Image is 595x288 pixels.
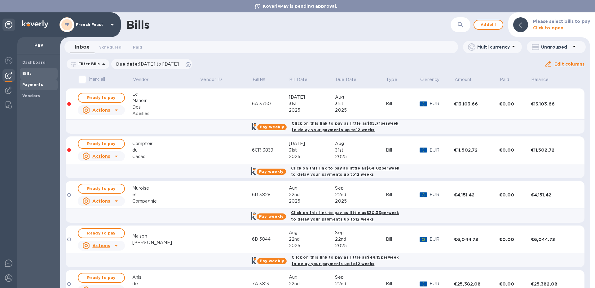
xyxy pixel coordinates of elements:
[336,76,364,83] span: Due Date
[260,125,284,129] b: Pay weekly
[132,140,200,147] div: Comptoir
[335,185,386,191] div: Sep
[132,239,200,246] div: [PERSON_NAME]
[252,281,289,287] div: 7A 3813
[291,210,399,221] b: Click on this link to pay as little as $30.33 per week to delay your payments up to 12 weeks
[289,185,335,191] div: Aug
[78,139,125,149] button: Ready to pay
[500,76,518,83] span: Paid
[83,274,119,282] span: Ready to pay
[22,20,48,28] img: Logo
[132,104,200,110] div: Des
[92,199,110,204] u: Actions
[455,76,472,83] p: Amount
[132,110,200,117] div: Abeilles
[22,71,32,76] b: Bills
[420,76,439,83] p: Currency
[132,274,200,281] div: Anis
[289,198,335,204] div: 2025
[541,44,571,50] p: Ungrouped
[83,230,119,237] span: Ready to pay
[533,25,564,30] b: Click to open
[499,101,531,107] div: €0.00
[531,101,576,107] div: €13,103.66
[132,191,200,198] div: et
[500,76,509,83] p: Paid
[289,107,335,114] div: 2025
[335,274,386,281] div: Sep
[252,101,289,107] div: 6A 3750
[292,121,398,132] b: Click on this link to pay as little as $95.71 per week to delay your payments up to 12 weeks
[386,191,420,198] div: Bill
[479,21,498,28] span: Add bill
[111,59,192,69] div: Due date:[DATE] to [DATE]
[83,94,119,101] span: Ready to pay
[133,76,149,83] p: Vendor
[116,61,182,67] p: Due date :
[78,93,125,103] button: Ready to pay
[2,19,15,31] div: Unpin categories
[200,76,222,83] p: Vendor ID
[133,44,142,50] span: Paid
[335,191,386,198] div: 22nd
[499,236,531,243] div: €0.00
[335,153,386,160] div: 2025
[289,101,335,107] div: 31st
[75,43,89,51] span: Inbox
[430,191,454,198] p: EUR
[454,101,499,107] div: €13,103.66
[289,230,335,236] div: Aug
[132,185,200,191] div: Muroise
[335,101,386,107] div: 31st
[454,192,499,198] div: €4,151.42
[89,76,105,83] p: Mark all
[335,198,386,204] div: 2025
[430,281,454,287] p: EUR
[76,23,107,27] p: French Feast
[430,236,454,243] p: EUR
[454,236,499,243] div: €6,044.73
[430,101,454,107] p: EUR
[430,147,454,153] p: EUR
[531,281,576,287] div: €25,382.08
[132,281,200,287] div: de
[133,76,157,83] span: Vendor
[474,20,503,30] button: Addbill
[335,107,386,114] div: 2025
[252,147,289,153] div: 6CR 3839
[78,228,125,238] button: Ready to pay
[289,94,335,101] div: [DATE]
[253,76,265,83] p: Bill №
[132,97,200,104] div: Manoir
[499,192,531,198] div: €0.00
[477,44,510,50] p: Multi currency
[455,76,480,83] span: Amount
[76,61,100,67] p: Filter Bills
[289,76,307,83] p: Bill Date
[289,147,335,153] div: 31st
[531,192,576,198] div: €4,151.42
[92,154,110,159] u: Actions
[259,214,284,219] b: Pay weekly
[22,60,46,65] b: Dashboard
[289,153,335,160] div: 2025
[132,91,200,97] div: Le
[531,236,576,243] div: €6,044.73
[289,140,335,147] div: [DATE]
[386,76,405,83] span: Type
[83,185,119,192] span: Ready to pay
[454,147,499,153] div: €11,502.72
[335,281,386,287] div: 22nd
[132,233,200,239] div: Maison
[554,62,584,67] u: Edit columns
[386,101,420,107] div: Bill
[259,169,284,174] b: Pay weekly
[386,281,420,287] div: Bill
[83,140,119,148] span: Ready to pay
[132,147,200,153] div: du
[335,243,386,249] div: 2025
[454,281,499,287] div: €25,382.08
[22,93,40,98] b: Vendors
[289,281,335,287] div: 22nd
[499,147,531,153] div: €0.00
